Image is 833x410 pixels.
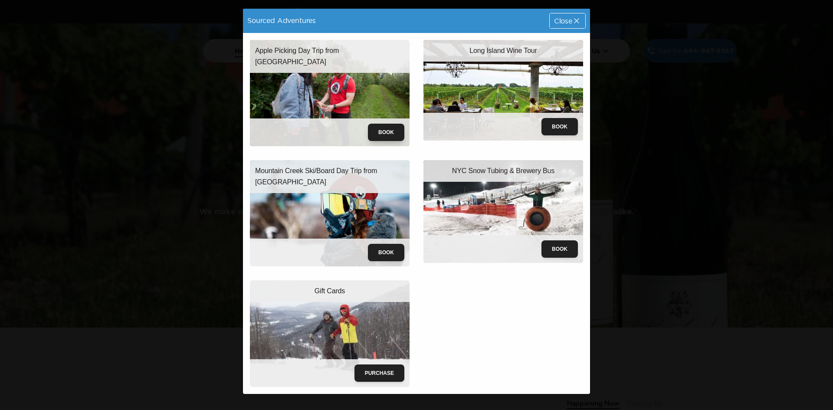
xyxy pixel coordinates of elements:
[368,124,404,141] button: Book
[423,40,583,141] img: wine-tour-trip.jpeg
[354,364,404,382] button: Purchase
[250,160,410,266] img: mountain-creek-ski-trip.jpeg
[423,160,583,263] img: snowtubing-trip.jpeg
[541,240,578,258] button: Book
[452,165,554,177] p: NYC Snow Tubing & Brewery Bus
[469,45,537,56] p: Long Island Wine Tour
[541,118,578,135] button: Book
[554,17,572,24] span: Close
[243,12,320,29] div: Sourced Adventures
[255,45,404,68] p: Apple Picking Day Trip from [GEOGRAPHIC_DATA]
[255,165,404,188] p: Mountain Creek Ski/Board Day Trip from [GEOGRAPHIC_DATA]
[368,244,404,261] button: Book
[250,40,410,146] img: apple_picking.jpeg
[250,280,410,387] img: giftcards.jpg
[315,285,345,297] p: Gift Cards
